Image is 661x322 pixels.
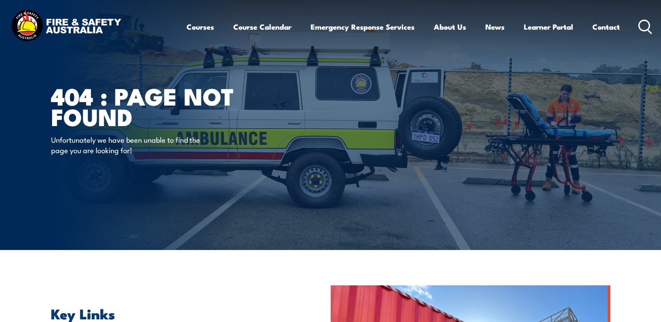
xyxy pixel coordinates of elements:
[51,307,291,319] h2: Key Links
[592,15,620,38] a: Contact
[51,134,211,155] p: Unfortunately we have been unable to find the page you are looking for!
[434,15,466,38] a: About Us
[187,15,214,38] a: Courses
[233,15,291,38] a: Course Calendar
[51,86,267,126] h1: 404 : Page Not Found
[485,15,505,38] a: News
[524,15,573,38] a: Learner Portal
[311,15,415,38] a: Emergency Response Services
